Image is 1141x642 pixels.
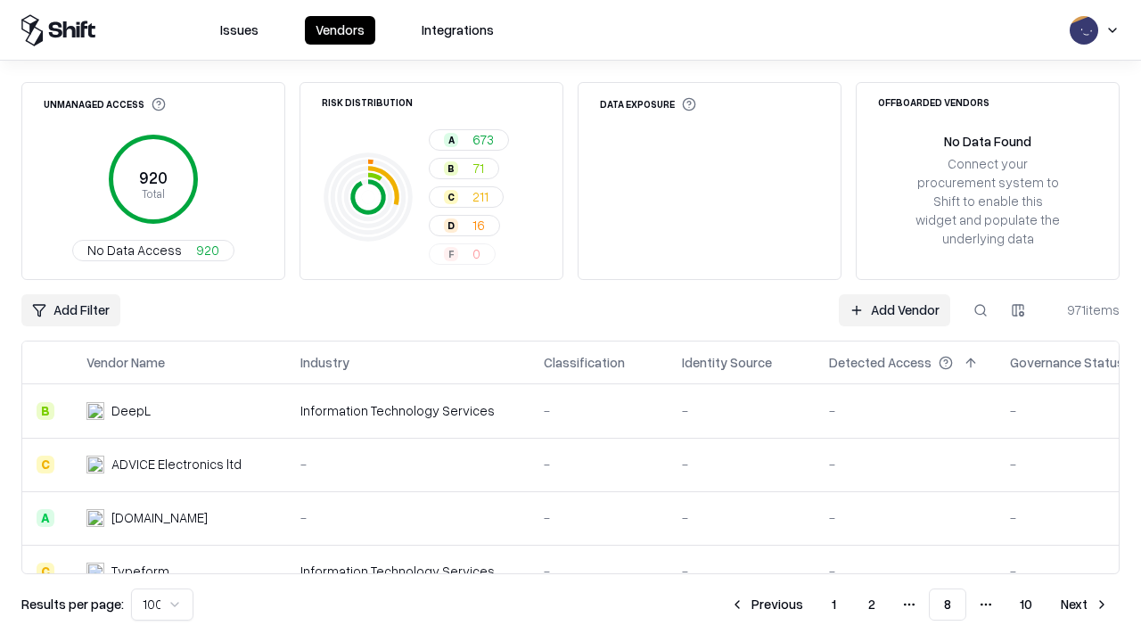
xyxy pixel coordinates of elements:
div: Detected Access [829,353,932,372]
div: B [444,161,458,176]
div: C [37,563,54,580]
span: 673 [472,130,494,149]
button: Previous [719,588,814,621]
div: [DOMAIN_NAME] [111,508,208,527]
div: Classification [544,353,625,372]
div: - [829,508,981,527]
button: Add Filter [21,294,120,326]
div: - [682,401,800,420]
div: - [544,401,653,420]
div: C [444,190,458,204]
button: 2 [854,588,890,621]
button: 8 [929,588,966,621]
div: - [544,508,653,527]
button: 10 [1006,588,1047,621]
div: Offboarded Vendors [878,97,989,107]
div: 971 items [1048,300,1120,319]
div: - [829,562,981,580]
div: Vendor Name [86,353,165,372]
button: D16 [429,215,500,236]
div: A [444,133,458,147]
div: - [682,562,800,580]
div: D [444,218,458,233]
div: - [682,508,800,527]
div: Connect your procurement system to Shift to enable this widget and populate the underlying data [914,154,1062,249]
div: Governance Status [1010,353,1124,372]
a: Add Vendor [839,294,950,326]
button: 1 [817,588,850,621]
button: Integrations [411,16,505,45]
div: - [829,401,981,420]
div: B [37,402,54,420]
nav: pagination [719,588,1120,621]
img: DeepL [86,402,104,420]
button: No Data Access920 [72,240,234,261]
span: 16 [472,216,485,235]
div: Information Technology Services [300,401,515,420]
div: ADVICE Electronics ltd [111,455,242,473]
img: ADVICE Electronics ltd [86,456,104,473]
button: Next [1050,588,1120,621]
div: Typeform [111,562,169,580]
div: No Data Found [944,132,1031,151]
div: Industry [300,353,349,372]
div: Unmanaged Access [44,97,166,111]
button: A673 [429,129,509,151]
p: Results per page: [21,595,124,613]
button: C211 [429,186,504,208]
span: 920 [196,241,219,259]
tspan: Total [142,186,165,201]
div: A [37,509,54,527]
div: Risk Distribution [322,97,413,107]
img: Typeform [86,563,104,580]
button: Vendors [305,16,375,45]
span: 71 [472,159,484,177]
img: cybersafe.co.il [86,509,104,527]
div: - [544,455,653,473]
div: - [300,508,515,527]
div: - [300,455,515,473]
div: C [37,456,54,473]
div: - [544,562,653,580]
div: - [829,455,981,473]
div: Data Exposure [600,97,696,111]
div: Identity Source [682,353,772,372]
tspan: 920 [139,168,168,187]
div: - [682,455,800,473]
button: Issues [209,16,269,45]
div: Information Technology Services [300,562,515,580]
button: B71 [429,158,499,179]
span: 211 [472,187,488,206]
div: DeepL [111,401,151,420]
span: No Data Access [87,241,182,259]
